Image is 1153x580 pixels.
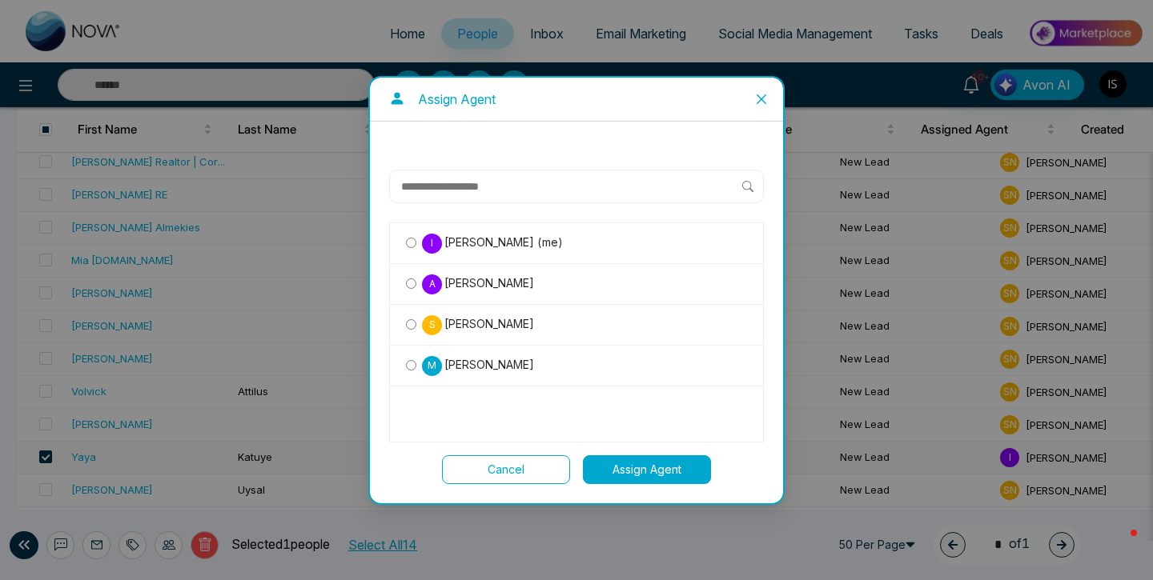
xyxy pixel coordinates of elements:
input: I[PERSON_NAME] (me) [406,238,416,248]
span: [PERSON_NAME] [442,315,534,333]
p: Assign Agent [418,90,496,108]
button: Assign Agent [583,455,711,484]
span: [PERSON_NAME] [442,356,534,374]
p: S [422,315,442,335]
input: S[PERSON_NAME] [406,319,416,330]
p: A [422,274,442,294]
button: Close [740,78,783,121]
span: [PERSON_NAME] [442,274,534,292]
iframe: Intercom live chat [1099,526,1137,564]
p: I [422,234,442,254]
p: M [422,356,442,376]
span: [PERSON_NAME] (me) [442,234,563,251]
input: M[PERSON_NAME] [406,360,416,370]
button: Cancel [442,455,570,484]
input: A[PERSON_NAME] [406,278,416,289]
span: close [755,93,768,106]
